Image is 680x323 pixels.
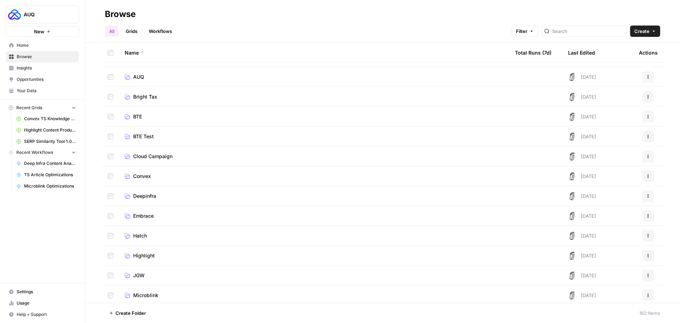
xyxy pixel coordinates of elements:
span: AUQ [133,73,144,80]
a: Deep Infra Content Analysis [13,158,79,169]
div: Last Edited [568,43,595,62]
div: [DATE] [568,251,596,260]
button: Recent Workflows [6,147,79,158]
a: BTE [125,113,504,120]
span: Usage [17,300,76,306]
div: [DATE] [568,73,596,81]
img: 28dbpmxwbe1lgts1kkshuof3rm4g [568,112,577,121]
div: [DATE] [568,152,596,161]
span: BTE [133,113,142,120]
span: Hatch [133,232,147,239]
a: All [105,26,119,37]
div: Total Runs (7d) [515,43,551,62]
a: Grids [121,26,142,37]
span: New [34,28,44,35]
a: BTE Test [125,133,504,140]
button: Help + Support [6,309,79,320]
span: JGW [133,272,144,279]
span: Bright Tax [133,93,157,100]
span: Convex [133,173,151,180]
img: 28dbpmxwbe1lgts1kkshuof3rm4g [568,271,577,280]
span: SERP Similarity Tool 1.0 Grid [24,138,76,145]
div: [DATE] [568,271,596,280]
span: Filter [516,28,527,35]
span: Your Data [17,88,76,94]
a: Bright Tax [125,93,504,100]
span: Home [17,42,76,49]
div: [DATE] [568,132,596,141]
span: Embrace [133,212,154,219]
a: Home [6,40,79,51]
img: 28dbpmxwbe1lgts1kkshuof3rm4g [568,172,577,180]
span: Help + Support [17,311,76,318]
span: Create [634,28,650,35]
button: Recent Grids [6,102,79,113]
a: Microblink [125,292,504,299]
a: Usage [6,297,79,309]
img: 28dbpmxwbe1lgts1kkshuof3rm4g [568,132,577,141]
div: Name [125,43,504,62]
a: TS Article Optimizations [13,169,79,180]
img: AUQ Logo [8,8,21,21]
span: Settings [17,289,76,295]
a: Highlight [125,252,504,259]
a: AUQ [125,73,504,80]
button: Workspace: AUQ [6,6,79,23]
button: Filter [511,26,538,37]
div: [DATE] [568,93,596,101]
img: 28dbpmxwbe1lgts1kkshuof3rm4g [568,232,577,240]
a: JGW [125,272,504,279]
span: Highlight [133,252,155,259]
a: Deepinfra [125,193,504,200]
img: 28dbpmxwbe1lgts1kkshuof3rm4g [568,251,577,260]
span: AUQ [24,11,67,18]
a: Highlight Content Production [13,124,79,136]
a: Microblink Optimizations [13,180,79,192]
div: [DATE] [568,172,596,180]
div: [DATE] [568,291,596,300]
span: Microblink Optimizations [24,183,76,189]
img: 28dbpmxwbe1lgts1kkshuof3rm4g [568,73,577,81]
span: Microblink [133,292,158,299]
a: Workflows [144,26,176,37]
span: Cloud Campaign [133,153,172,160]
img: 28dbpmxwbe1lgts1kkshuof3rm4g [568,192,577,200]
a: Embrace [125,212,504,219]
div: [DATE] [568,192,596,200]
div: 162 Items [639,310,660,317]
a: Hatch [125,232,504,239]
a: Convex TS Knowledge Base Articles Grid [13,113,79,124]
div: [DATE] [568,112,596,121]
div: [DATE] [568,232,596,240]
img: 28dbpmxwbe1lgts1kkshuof3rm4g [568,93,577,101]
span: BTE Test [133,133,154,140]
button: Create [630,26,660,37]
img: 28dbpmxwbe1lgts1kkshuof3rm4g [568,152,577,161]
a: Convex [125,173,504,180]
a: Your Data [6,85,79,96]
a: Opportunities [6,74,79,85]
span: Create Folder [115,310,146,317]
a: Browse [6,51,79,62]
span: Deepinfra [133,193,156,200]
a: Settings [6,286,79,297]
span: Convex TS Knowledge Base Articles Grid [24,116,76,122]
a: SERP Similarity Tool 1.0 Grid [13,136,79,147]
span: Opportunities [17,76,76,83]
input: Search [552,28,624,35]
a: Insights [6,62,79,74]
span: Deep Infra Content Analysis [24,160,76,167]
div: Actions [639,43,658,62]
button: New [6,26,79,37]
div: Browse [105,9,136,20]
button: Create Folder [105,307,150,319]
a: Cloud Campaign [125,153,504,160]
span: Browse [17,54,76,60]
span: TS Article Optimizations [24,172,76,178]
img: 28dbpmxwbe1lgts1kkshuof3rm4g [568,291,577,300]
img: 28dbpmxwbe1lgts1kkshuof3rm4g [568,212,577,220]
span: Insights [17,65,76,71]
span: Highlight Content Production [24,127,76,133]
span: Recent Grids [16,105,42,111]
span: Recent Workflows [16,149,53,156]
